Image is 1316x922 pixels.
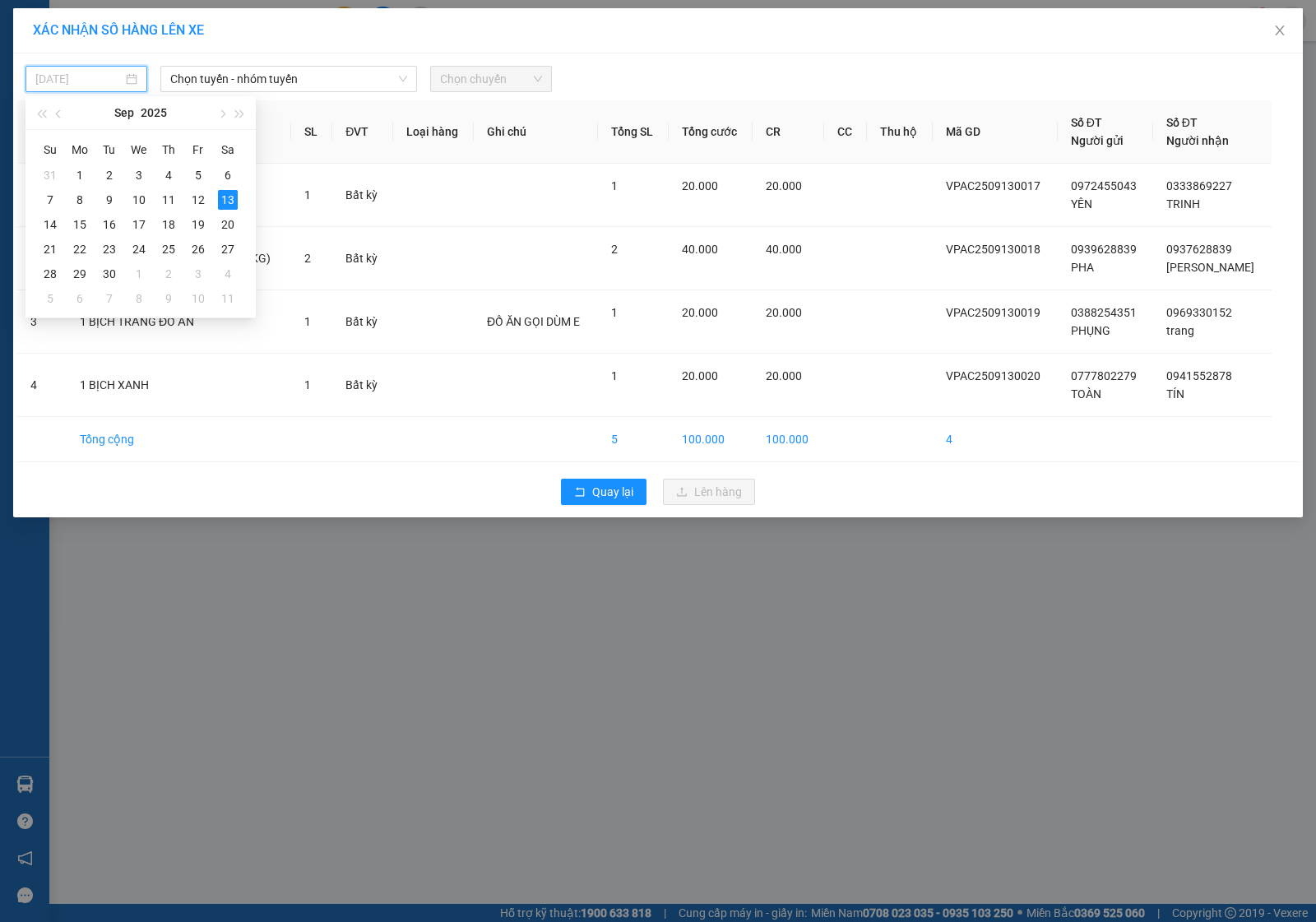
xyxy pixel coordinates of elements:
div: 5 [188,165,208,185]
div: 11 [159,190,178,210]
th: Mã GD [933,100,1058,164]
td: 2025-09-28 [35,262,65,286]
td: 2025-09-24 [124,237,154,262]
th: SL [291,100,332,164]
td: 2025-09-08 [65,188,95,212]
td: 2025-09-19 [183,212,213,237]
td: 2025-10-04 [213,262,243,286]
td: 2025-08-31 [35,163,65,188]
td: 2025-10-05 [35,286,65,311]
span: 2 [611,243,618,256]
span: PHA [1071,261,1094,274]
div: 28 [40,264,60,284]
td: 2025-09-29 [65,262,95,286]
div: 4 [218,264,238,284]
td: 2025-09-02 [95,163,124,188]
td: 1 BỊCH XANH [67,354,291,417]
div: 8 [70,190,90,210]
td: 5 [598,417,669,462]
span: down [398,74,408,84]
th: STT [17,100,67,164]
span: Quay lại [592,483,633,501]
div: 23 [100,239,119,259]
td: 2025-10-11 [213,286,243,311]
div: 19 [188,215,208,234]
td: 2025-09-03 [124,163,154,188]
input: 13/09/2025 [35,70,123,88]
th: Mo [65,137,95,163]
th: Th [154,137,183,163]
td: 2025-09-01 [65,163,95,188]
div: 1 [70,165,90,185]
div: 9 [100,190,119,210]
span: 1 [304,315,311,328]
td: Bất kỳ [332,290,393,354]
span: close [1273,24,1286,37]
span: 20.000 [766,179,802,192]
div: 1 [129,264,149,284]
td: 2025-09-13 [213,188,243,212]
div: 6 [218,165,238,185]
td: 2025-09-20 [213,212,243,237]
td: 2025-10-03 [183,262,213,286]
td: Tổng cộng [67,417,291,462]
td: 2025-09-10 [124,188,154,212]
span: 0777802279 [1071,369,1137,382]
td: 2025-09-14 [35,212,65,237]
span: 0333869227 [1166,179,1232,192]
th: Tu [95,137,124,163]
span: VPAC2509130017 [946,179,1040,192]
div: 6 [70,289,90,308]
div: 20 [218,215,238,234]
div: 14 [40,215,60,234]
td: 100.000 [753,417,824,462]
td: 2025-09-04 [154,163,183,188]
td: 2025-09-11 [154,188,183,212]
div: 4 [159,165,178,185]
div: 16 [100,215,119,234]
span: TOÀN [1071,387,1101,401]
div: 29 [70,264,90,284]
span: rollback [574,486,586,499]
span: 20.000 [766,306,802,319]
th: ĐVT [332,100,393,164]
div: 24 [129,239,149,259]
button: Sep [114,96,134,129]
td: 2025-09-23 [95,237,124,262]
span: Người gửi [1071,134,1124,147]
span: XÁC NHẬN SỐ HÀNG LÊN XE [33,22,204,38]
th: We [124,137,154,163]
th: Fr [183,137,213,163]
th: Loại hàng [393,100,474,164]
span: VPAC2509130019 [946,306,1040,319]
span: 0969330152 [1166,306,1232,319]
div: 22 [70,239,90,259]
th: Sa [213,137,243,163]
td: 4 [933,417,1058,462]
td: 2025-09-25 [154,237,183,262]
button: Close [1257,8,1303,54]
div: 5 [40,289,60,308]
span: Chọn tuyến - nhóm tuyến [170,67,407,91]
td: 3 [17,290,67,354]
span: [PERSON_NAME] [1166,261,1254,274]
div: 18 [159,215,178,234]
span: 0937628839 [1166,243,1232,256]
td: 2025-09-12 [183,188,213,212]
td: 2025-09-16 [95,212,124,237]
td: 2025-10-01 [124,262,154,286]
div: 26 [188,239,208,259]
td: Bất kỳ [332,164,393,227]
td: 2025-10-10 [183,286,213,311]
td: 2025-10-06 [65,286,95,311]
span: 2 [304,252,311,265]
span: YÊN [1071,197,1092,211]
td: 2025-10-08 [124,286,154,311]
span: TÍN [1166,387,1184,401]
td: 2025-09-09 [95,188,124,212]
td: 2025-09-18 [154,212,183,237]
span: Người nhận [1166,134,1229,147]
div: 10 [188,289,208,308]
div: 31 [40,165,60,185]
div: 21 [40,239,60,259]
